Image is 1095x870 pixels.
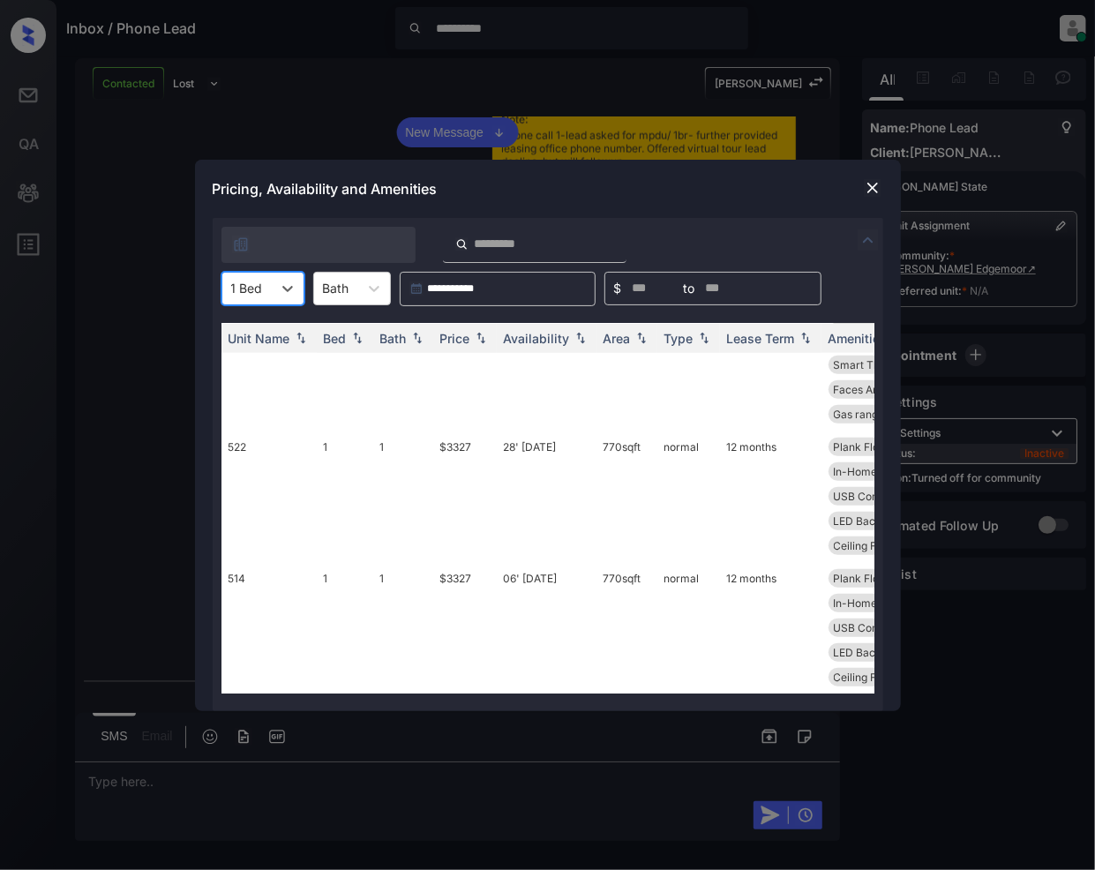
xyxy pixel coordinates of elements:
img: sorting [349,332,366,344]
span: Smart Thermosta... [834,358,930,371]
img: sorting [633,332,650,344]
div: Unit Name [229,331,290,346]
img: sorting [472,332,490,344]
span: Faces Arlington... [834,383,919,396]
td: 770 sqft [596,431,657,562]
img: icon-zuma [232,236,250,253]
td: normal [657,431,720,562]
span: Plank Flooring ... [834,572,916,585]
div: Area [604,331,631,346]
td: 12 months [720,562,821,694]
span: USB Compatible ... [834,621,926,634]
span: USB Compatible ... [834,490,926,503]
span: to [684,279,695,298]
div: Bath [380,331,407,346]
img: icon-zuma [455,236,469,252]
td: 770 sqft [596,562,657,694]
span: Plank Flooring ... [834,440,916,454]
div: Type [664,331,694,346]
td: 12 months [720,431,821,562]
td: normal [657,562,720,694]
div: Pricing, Availability and Amenities [195,160,901,218]
span: Ceiling Fan [834,539,889,552]
td: $3327 [433,431,497,562]
span: Ceiling Fan [834,671,889,684]
div: Availability [504,331,570,346]
img: sorting [797,332,814,344]
td: 06' [DATE] [497,562,596,694]
span: LED Back-lit Mi... [834,514,919,528]
td: $3327 [433,562,497,694]
td: 1 [373,431,433,562]
img: sorting [409,332,426,344]
div: Lease Term [727,331,795,346]
div: Price [440,331,470,346]
span: $ [614,279,622,298]
td: 514 [221,562,317,694]
td: 1 [317,431,373,562]
span: Gas range [834,408,885,421]
img: sorting [292,332,310,344]
span: In-Home Washer ... [834,596,929,610]
div: Bed [324,331,347,346]
td: 1 [373,562,433,694]
td: 1 [317,562,373,694]
td: 28' [DATE] [497,431,596,562]
img: icon-zuma [858,229,879,251]
span: LED Back-lit Mi... [834,646,919,659]
img: close [864,179,881,197]
span: In-Home Washer ... [834,465,929,478]
td: 522 [221,431,317,562]
img: sorting [695,332,713,344]
div: Amenities [829,331,888,346]
img: sorting [572,332,589,344]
